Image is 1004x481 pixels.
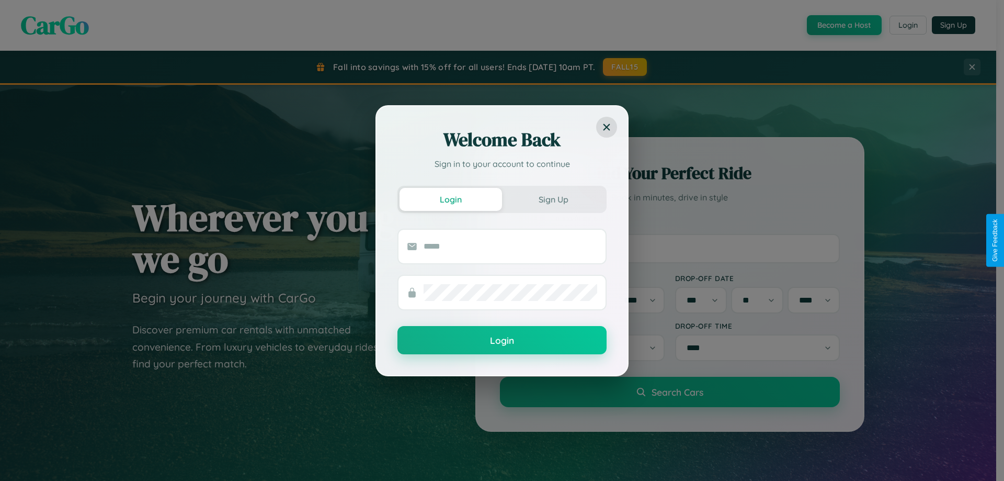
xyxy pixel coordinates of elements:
button: Login [400,188,502,211]
button: Login [397,326,607,354]
button: Sign Up [502,188,604,211]
p: Sign in to your account to continue [397,158,607,170]
h2: Welcome Back [397,127,607,152]
div: Give Feedback [991,219,999,262]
